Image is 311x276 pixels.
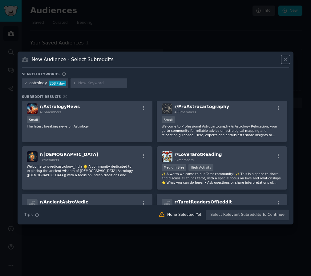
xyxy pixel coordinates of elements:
[63,95,67,98] span: 20
[162,103,172,114] img: ProAstrocartography
[22,94,61,99] span: Subreddit Results
[40,199,88,204] span: r/ AncientAstroVedic
[40,104,80,109] span: r/ AstrologyNews
[24,211,33,218] span: Tips
[32,56,114,63] h3: New Audience - Select Subreddits
[162,151,172,162] img: LoveTarotReading
[27,116,40,123] div: Small
[175,104,229,109] span: r/ ProAstrocartography
[40,158,59,162] span: 1k members
[175,199,232,204] span: r/ TarotReadersOfReddit
[188,164,213,171] div: High Activity
[22,72,60,76] h3: Search keywords
[162,124,282,137] p: Welcome to Professional Astrocartography & Astrology Relocation, your go-to community for reliabl...
[78,81,125,86] input: New Keyword
[27,124,147,128] p: The latest breaking news on Astrology
[22,209,41,220] button: Tips
[175,152,222,157] span: r/ LoveTarotReading
[167,212,201,218] div: None Selected Yet
[27,164,147,177] p: Welcome to r/vedicastrology_India 🌟 A community dedicated to exploring the ancient wisdom of [DEM...
[162,116,175,123] div: Small
[49,81,66,86] div: 208 / day
[30,81,47,86] div: astrology
[27,151,38,162] img: VedicAstrology_India
[162,164,187,171] div: Medium Size
[162,172,282,185] p: ✨ A warm welcome to our Tarot community! ✨ This is a space to share and discuss all things tarot,...
[175,110,196,114] span: 438 members
[27,103,38,114] img: AstrologyNews
[40,152,98,157] span: r/ [DEMOGRAPHIC_DATA]
[175,158,194,162] span: 3k members
[40,110,61,114] span: 415 members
